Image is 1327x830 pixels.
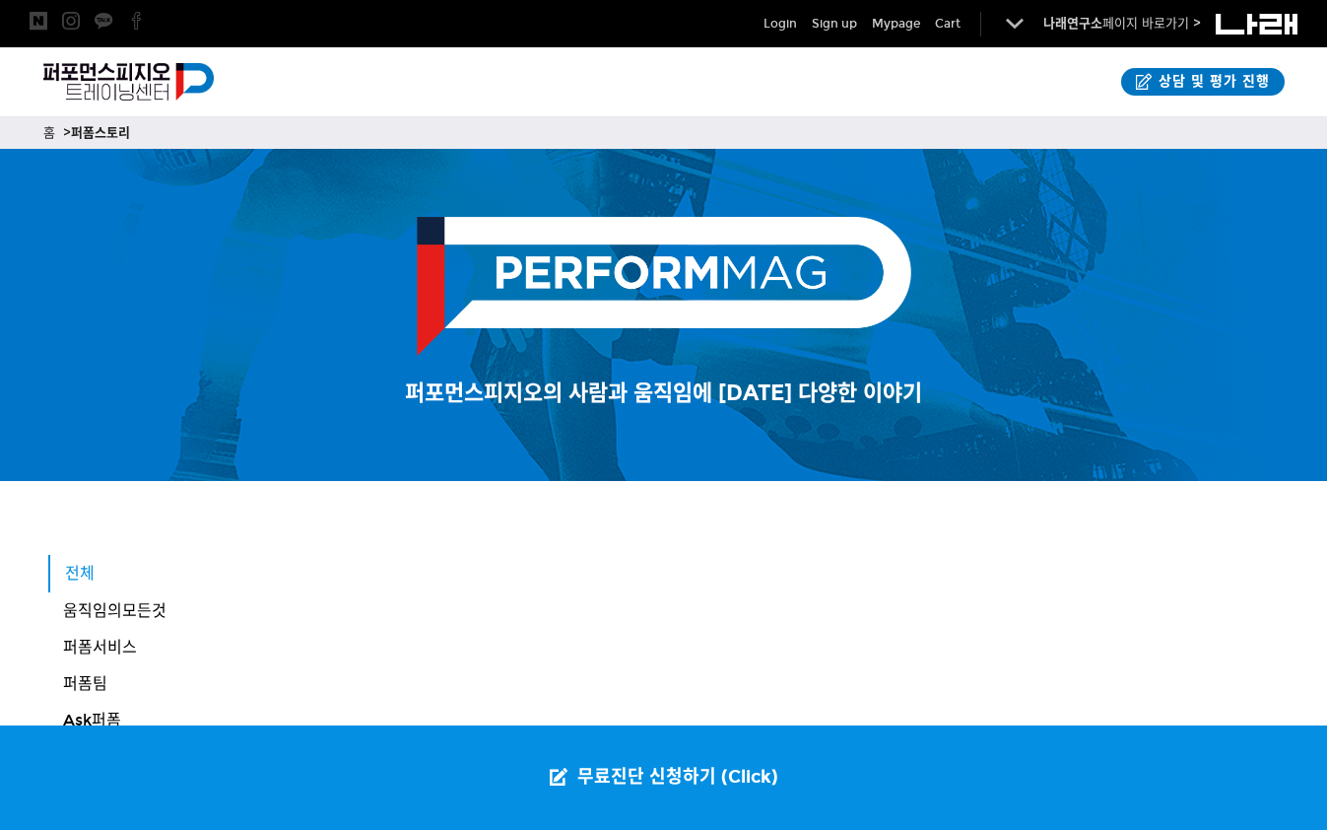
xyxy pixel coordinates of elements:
a: 전체 [48,555,260,591]
a: 무료진단 신청하기 (Click) [530,726,798,830]
a: 상담 및 평가 진행 [1121,68,1285,96]
a: Cart [935,14,961,34]
img: PERFORMMAG [417,217,911,355]
span: 퍼폼서비스 [63,638,137,657]
span: 움직임의모든것 [63,601,166,620]
a: Sign up [812,14,857,34]
a: 퍼폼팀 [48,665,260,702]
a: Login [763,14,797,34]
span: 전체 [65,564,95,583]
a: Ask퍼폼 [48,702,260,738]
span: 상담 및 평가 진행 [1153,72,1270,92]
a: 움직임의모든것 [48,592,260,629]
a: 퍼폼스토리 [71,125,130,141]
a: 퍼폼서비스 [48,629,260,665]
span: 퍼폼팀 [63,674,107,693]
span: 퍼포먼스피지오의 사람과 움직임에 [DATE] 다양한 이야기 [405,380,922,406]
p: 홈 > [43,122,1285,144]
a: Mypage [872,14,920,34]
a: 나래연구소페이지 바로가기 > [1043,16,1201,32]
span: Ask퍼폼 [63,711,121,729]
strong: 나래연구소 [1043,16,1102,32]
